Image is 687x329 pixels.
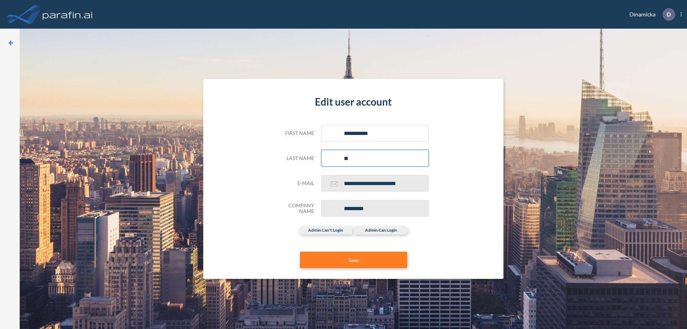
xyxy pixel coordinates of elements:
[278,155,314,161] h5: Last name
[354,226,408,234] label: admin can login
[41,7,94,21] img: logo
[619,8,682,21] div: Dinamicka
[278,180,314,187] h5: E-mail
[299,226,352,234] label: admin can't login
[667,11,671,18] p: D
[278,203,314,215] h5: Company Name
[278,96,429,108] h4: Edit user account
[278,130,314,136] h5: First name
[300,252,407,268] button: Save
